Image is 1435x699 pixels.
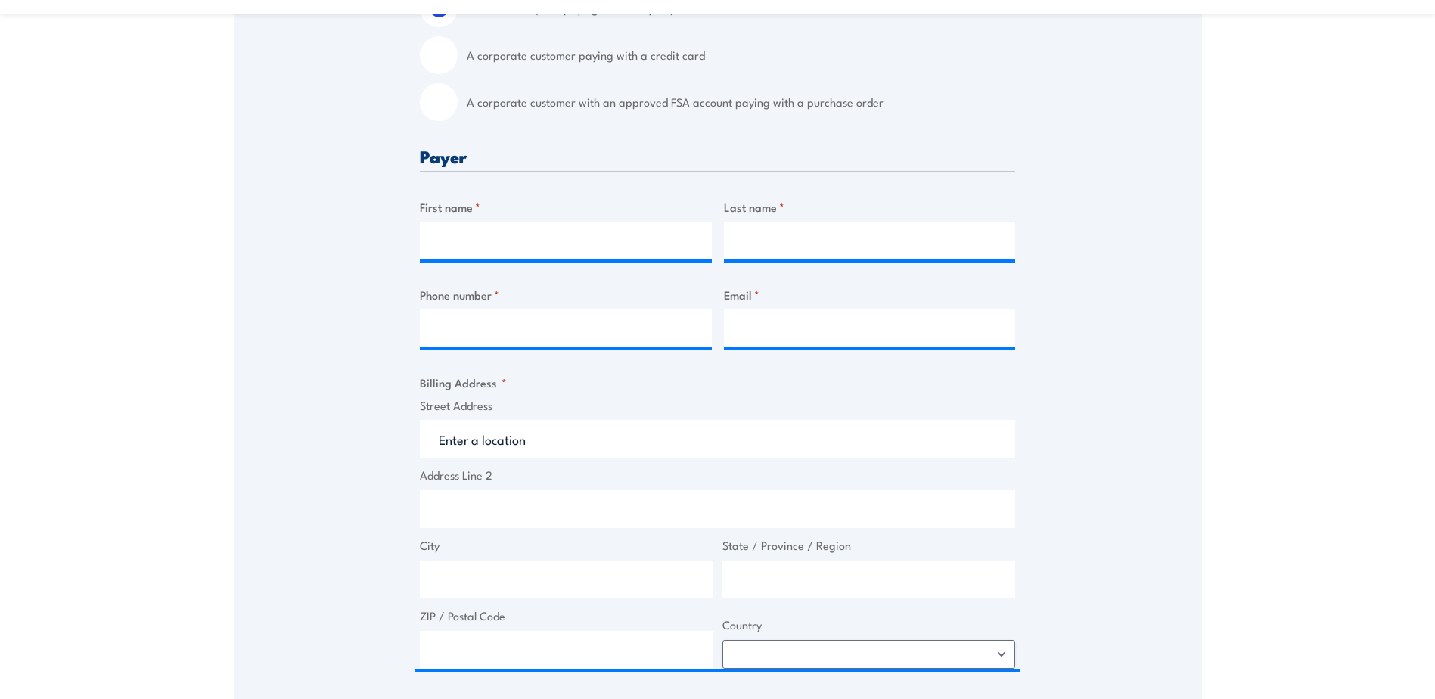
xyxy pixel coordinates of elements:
[420,374,507,391] legend: Billing Address
[724,286,1016,303] label: Email
[420,397,1015,415] label: Street Address
[724,198,1016,216] label: Last name
[420,286,712,303] label: Phone number
[420,537,713,555] label: City
[467,83,1015,121] label: A corporate customer with an approved FSA account paying with a purchase order
[420,148,1015,165] h3: Payer
[722,537,1016,555] label: State / Province / Region
[420,607,713,625] label: ZIP / Postal Code
[467,36,1015,74] label: A corporate customer paying with a credit card
[420,467,1015,484] label: Address Line 2
[420,420,1015,458] input: Enter a location
[722,617,1016,634] label: Country
[420,198,712,216] label: First name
